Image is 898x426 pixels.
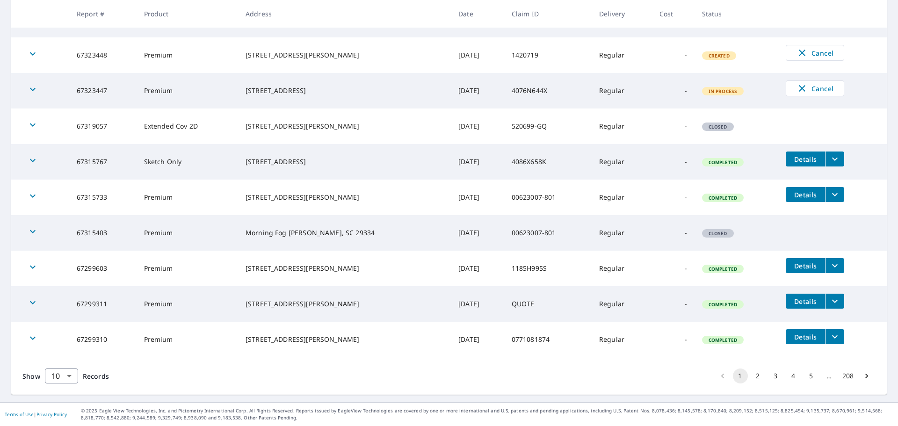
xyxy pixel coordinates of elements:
td: Premium [137,322,238,357]
button: Go to page 2 [751,368,766,383]
div: [STREET_ADDRESS][PERSON_NAME] [246,264,443,273]
td: 67319057 [69,108,137,144]
td: Regular [592,37,652,73]
td: Regular [592,108,652,144]
span: Details [791,155,819,164]
button: detailsBtn-67315733 [786,187,825,202]
span: Details [791,332,819,341]
button: detailsBtn-67299311 [786,294,825,309]
span: Closed [703,230,733,237]
td: QUOTE [504,286,592,322]
div: Show 10 records [45,368,78,383]
td: 1420719 [504,37,592,73]
span: Completed [703,337,743,343]
td: 67315403 [69,215,137,251]
div: [STREET_ADDRESS][PERSON_NAME] [246,51,443,60]
td: 67315767 [69,144,137,180]
div: [STREET_ADDRESS][PERSON_NAME] [246,122,443,131]
span: Records [83,372,109,381]
td: 4086X658K [504,144,592,180]
td: Premium [137,73,238,108]
button: detailsBtn-67299603 [786,258,825,273]
td: 67299310 [69,322,137,357]
a: Terms of Use [5,411,34,418]
button: filesDropdownBtn-67299311 [825,294,844,309]
button: page 1 [733,368,748,383]
span: Details [791,190,819,199]
td: [DATE] [451,108,504,144]
td: [DATE] [451,144,504,180]
td: [DATE] [451,215,504,251]
button: detailsBtn-67315767 [786,152,825,166]
button: Cancel [786,80,844,96]
td: [DATE] [451,37,504,73]
td: 67323447 [69,73,137,108]
td: 00623007-801 [504,180,592,215]
button: detailsBtn-67299310 [786,329,825,344]
button: filesDropdownBtn-67299310 [825,329,844,344]
td: - [652,286,695,322]
span: Details [791,297,819,306]
div: 10 [45,363,78,389]
td: [DATE] [451,286,504,322]
a: Privacy Policy [36,411,67,418]
td: Regular [592,73,652,108]
div: [STREET_ADDRESS][PERSON_NAME] [246,335,443,344]
td: Regular [592,180,652,215]
td: 67299603 [69,251,137,286]
span: Cancel [796,83,834,94]
td: Sketch Only [137,144,238,180]
span: Completed [703,195,743,201]
button: Go to page 3 [768,368,783,383]
div: [STREET_ADDRESS] [246,157,443,166]
td: Regular [592,144,652,180]
td: - [652,251,695,286]
button: filesDropdownBtn-67315767 [825,152,844,166]
td: Regular [592,322,652,357]
td: 4076N644X [504,73,592,108]
span: Created [703,52,735,59]
nav: pagination navigation [714,368,876,383]
td: Premium [137,286,238,322]
td: Premium [137,251,238,286]
td: [DATE] [451,322,504,357]
span: Closed [703,123,733,130]
td: 67323448 [69,37,137,73]
span: Completed [703,266,743,272]
div: Morning Fog [PERSON_NAME], SC 29334 [246,228,443,238]
td: [DATE] [451,180,504,215]
td: - [652,215,695,251]
div: [STREET_ADDRESS][PERSON_NAME] [246,193,443,202]
button: filesDropdownBtn-67299603 [825,258,844,273]
span: Completed [703,159,743,166]
button: Go to page 4 [786,368,801,383]
td: Premium [137,37,238,73]
td: 0771081874 [504,322,592,357]
span: Cancel [796,47,834,58]
button: Go to page 5 [804,368,819,383]
div: [STREET_ADDRESS] [246,86,443,95]
td: 67299311 [69,286,137,322]
td: 00623007-801 [504,215,592,251]
td: - [652,108,695,144]
span: In Process [703,88,743,94]
button: Go to page 208 [840,368,856,383]
td: [DATE] [451,73,504,108]
td: [DATE] [451,251,504,286]
td: - [652,144,695,180]
td: Regular [592,251,652,286]
td: Extended Cov 2D [137,108,238,144]
td: - [652,180,695,215]
div: [STREET_ADDRESS][PERSON_NAME] [246,299,443,309]
td: Premium [137,215,238,251]
div: … [822,371,837,381]
td: - [652,73,695,108]
td: 1185H995S [504,251,592,286]
td: 520699-GQ [504,108,592,144]
td: - [652,37,695,73]
td: Regular [592,215,652,251]
span: Completed [703,301,743,308]
td: Premium [137,180,238,215]
button: filesDropdownBtn-67315733 [825,187,844,202]
td: Regular [592,286,652,322]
